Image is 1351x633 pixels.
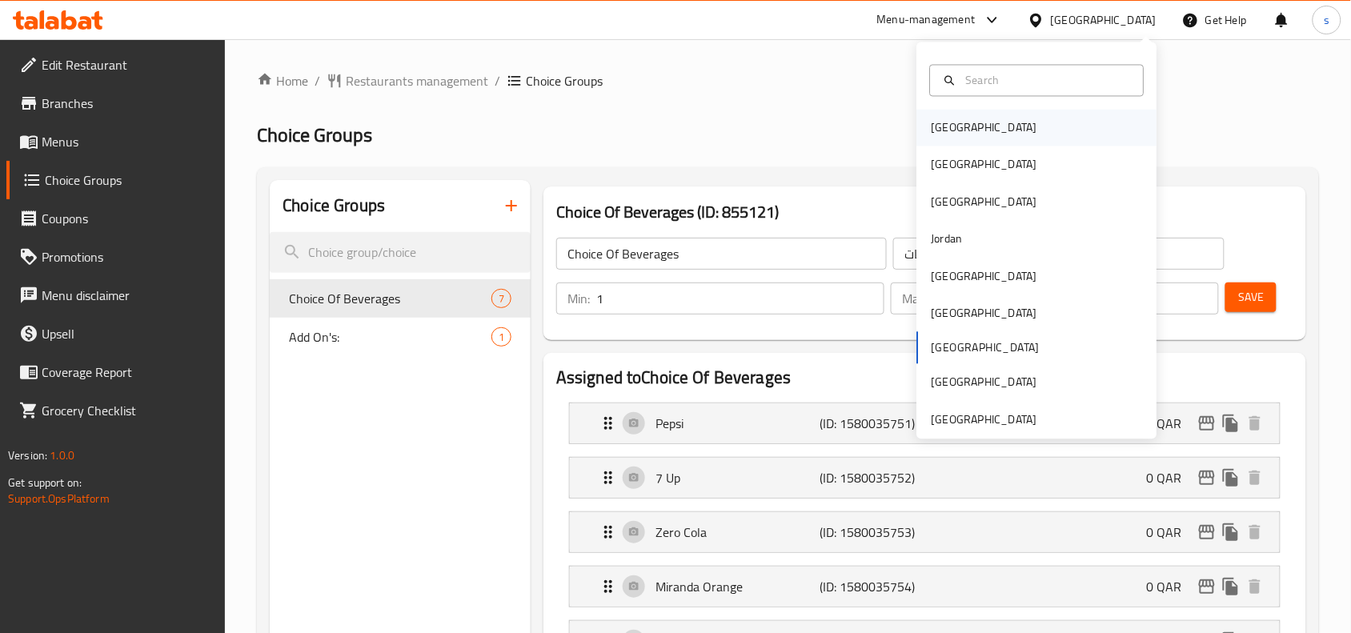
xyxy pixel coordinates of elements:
button: delete [1243,520,1267,544]
button: duplicate [1219,411,1243,435]
a: Upsell [6,314,226,353]
div: Menu-management [877,10,976,30]
p: 0 QAR [1147,577,1195,596]
span: Get support on: [8,472,82,493]
span: Version: [8,445,47,466]
span: s [1324,11,1329,29]
button: duplicate [1219,575,1243,599]
span: Coupons [42,209,213,228]
span: Promotions [42,247,213,266]
p: 7 Up [655,468,820,487]
div: Choice Of Beverages7 [270,279,531,318]
p: Zero Cola [655,523,820,542]
span: Branches [42,94,213,113]
div: Expand [570,567,1280,607]
span: Choice Of Beverages [289,289,491,308]
div: [GEOGRAPHIC_DATA] [932,119,1037,137]
p: Miranda Orange [655,577,820,596]
button: edit [1195,411,1219,435]
div: [GEOGRAPHIC_DATA] [932,374,1037,391]
button: edit [1195,520,1219,544]
span: Add On's: [289,327,491,347]
nav: breadcrumb [257,71,1319,90]
a: Choice Groups [6,161,226,199]
a: Branches [6,84,226,122]
button: delete [1243,575,1267,599]
div: Choices [491,289,511,308]
a: Coupons [6,199,226,238]
button: duplicate [1219,466,1243,490]
li: Expand [556,396,1293,451]
a: Edit Restaurant [6,46,226,84]
span: Coverage Report [42,363,213,382]
span: Upsell [42,324,213,343]
span: Menu disclaimer [42,286,213,305]
button: Save [1225,282,1277,312]
p: (ID: 1580035751) [820,414,929,433]
button: duplicate [1219,520,1243,544]
li: Expand [556,505,1293,559]
button: delete [1243,466,1267,490]
input: Search [960,71,1134,89]
a: Grocery Checklist [6,391,226,430]
div: Expand [570,458,1280,498]
p: Max: [902,289,927,308]
div: [GEOGRAPHIC_DATA] [932,156,1037,174]
span: Save [1238,287,1264,307]
p: 0 QAR [1147,523,1195,542]
p: (ID: 1580035754) [820,577,929,596]
div: Expand [570,512,1280,552]
p: 0 QAR [1147,468,1195,487]
li: / [315,71,320,90]
a: Home [257,71,308,90]
li: Expand [556,559,1293,614]
p: (ID: 1580035753) [820,523,929,542]
input: search [270,232,531,273]
h2: Choice Groups [283,194,385,218]
span: Choice Groups [45,170,213,190]
div: Add On's:1 [270,318,531,356]
p: (ID: 1580035752) [820,468,929,487]
span: Restaurants management [346,71,488,90]
div: [GEOGRAPHIC_DATA] [932,193,1037,210]
span: Choice Groups [257,117,372,153]
li: Expand [556,451,1293,505]
a: Promotions [6,238,226,276]
li: / [495,71,500,90]
a: Restaurants management [327,71,488,90]
p: 0 QAR [1147,414,1195,433]
button: edit [1195,466,1219,490]
span: Edit Restaurant [42,55,213,74]
span: 1 [492,330,511,345]
span: 7 [492,291,511,306]
span: 1.0.0 [50,445,74,466]
span: Choice Groups [526,71,603,90]
a: Support.OpsPlatform [8,488,110,509]
a: Menus [6,122,226,161]
p: Min: [567,289,590,308]
h3: Choice Of Beverages (ID: 855121) [556,199,1293,225]
div: [GEOGRAPHIC_DATA] [932,411,1037,428]
span: Menus [42,132,213,151]
a: Menu disclaimer [6,276,226,314]
div: Choices [491,327,511,347]
a: Coverage Report [6,353,226,391]
div: [GEOGRAPHIC_DATA] [932,305,1037,323]
button: edit [1195,575,1219,599]
p: Pepsi [655,414,820,433]
div: Jordan [932,230,963,248]
div: [GEOGRAPHIC_DATA] [1051,11,1157,29]
div: Expand [570,403,1280,443]
span: Grocery Checklist [42,401,213,420]
h2: Assigned to Choice Of Beverages [556,366,1293,390]
button: delete [1243,411,1267,435]
div: [GEOGRAPHIC_DATA] [932,267,1037,285]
